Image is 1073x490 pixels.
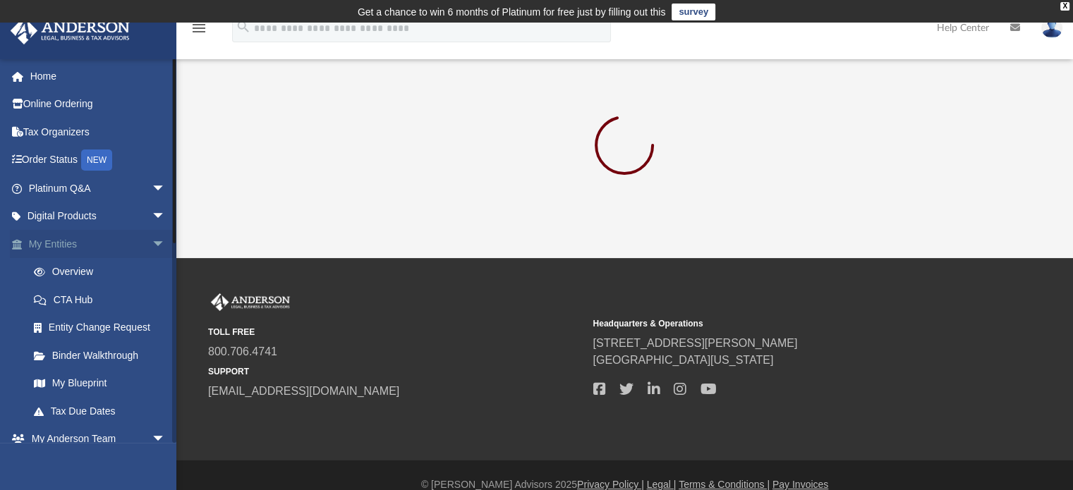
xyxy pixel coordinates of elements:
[10,146,187,175] a: Order StatusNEW
[20,258,187,286] a: Overview
[190,27,207,37] a: menu
[1060,2,1069,11] div: close
[208,385,399,397] a: [EMAIL_ADDRESS][DOMAIN_NAME]
[152,230,180,259] span: arrow_drop_down
[208,345,277,357] a: 800.706.4741
[20,341,187,369] a: Binder Walkthrough
[208,293,293,312] img: Anderson Advisors Platinum Portal
[593,337,797,349] a: [STREET_ADDRESS][PERSON_NAME]
[577,479,644,490] a: Privacy Policy |
[10,230,187,258] a: My Entitiesarrow_drop_down
[647,479,677,490] a: Legal |
[672,4,715,20] a: survey
[10,90,187,118] a: Online Ordering
[10,174,187,202] a: Platinum Q&Aarrow_drop_down
[152,174,180,203] span: arrow_drop_down
[20,314,187,342] a: Entity Change Request
[208,365,583,378] small: SUPPORT
[152,202,180,231] span: arrow_drop_down
[593,354,773,366] a: [GEOGRAPHIC_DATA][US_STATE]
[679,479,770,490] a: Terms & Conditions |
[10,202,187,231] a: Digital Productsarrow_drop_down
[10,118,187,146] a: Tax Organizers
[190,20,207,37] i: menu
[20,397,187,425] a: Tax Due Dates
[772,479,828,490] a: Pay Invoices
[358,4,666,20] div: Get a chance to win 6 months of Platinum for free just by filling out this
[1041,18,1062,38] img: User Pic
[81,149,112,171] div: NEW
[10,425,180,453] a: My Anderson Teamarrow_drop_down
[20,369,180,398] a: My Blueprint
[152,425,180,454] span: arrow_drop_down
[236,19,251,35] i: search
[208,326,583,338] small: TOLL FREE
[6,17,134,44] img: Anderson Advisors Platinum Portal
[10,62,187,90] a: Home
[20,286,187,314] a: CTA Hub
[593,317,967,330] small: Headquarters & Operations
